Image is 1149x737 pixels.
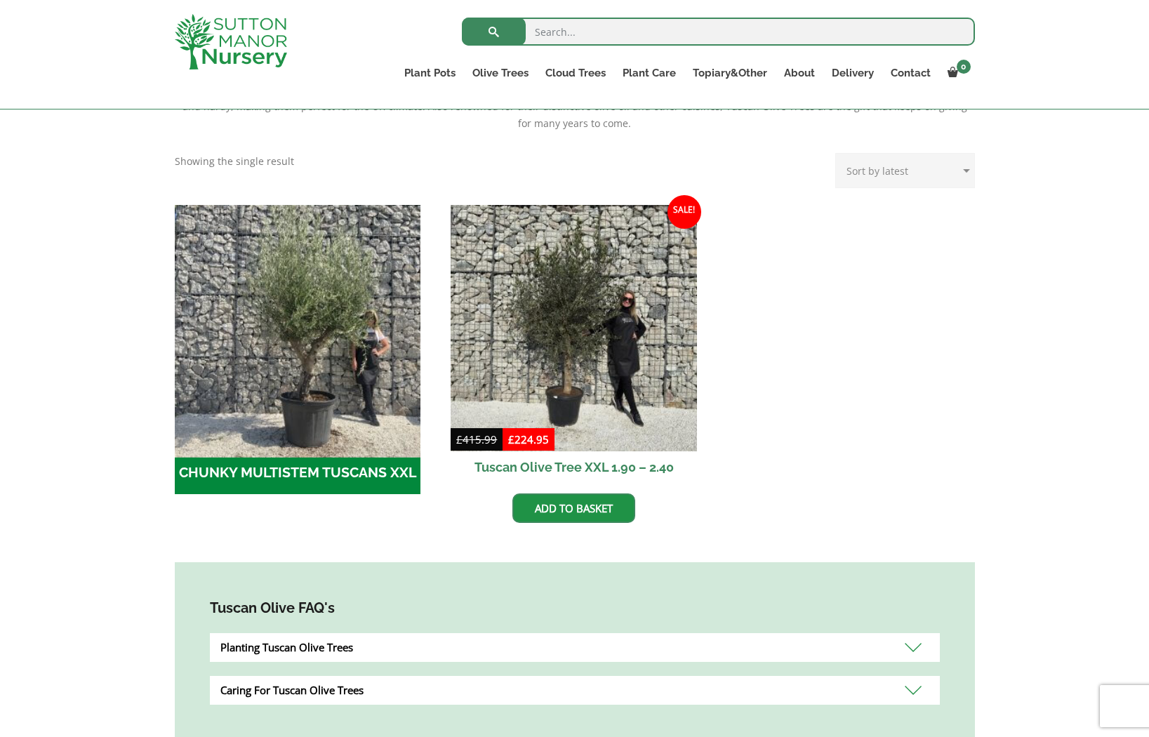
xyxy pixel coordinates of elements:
img: logo [175,14,287,69]
a: Add to basket: “Tuscan Olive Tree XXL 1.90 - 2.40” [512,493,635,523]
bdi: 415.99 [456,432,497,446]
a: Olive Trees [464,63,537,83]
div: Planting Tuscan Olive Trees [210,633,940,662]
div: Caring For Tuscan Olive Trees [210,676,940,705]
p: Showing the single result [175,153,294,170]
h4: Tuscan Olive FAQ's [210,597,940,619]
span: Sale! [668,195,701,229]
h2: CHUNKY MULTISTEM TUSCANS XXL [175,451,421,495]
a: 0 [939,63,975,83]
a: Topiary&Other [684,63,776,83]
a: Contact [882,63,939,83]
h2: Tuscan Olive Tree XXL 1.90 – 2.40 [451,451,697,483]
a: About [776,63,823,83]
a: Delivery [823,63,882,83]
span: £ [456,432,463,446]
img: CHUNKY MULTISTEM TUSCANS XXL [168,199,427,457]
a: Cloud Trees [537,63,614,83]
bdi: 224.95 [508,432,549,446]
span: £ [508,432,514,446]
span: 0 [957,60,971,74]
img: Tuscan Olive Tree XXL 1.90 - 2.40 [451,205,697,451]
a: Sale! Tuscan Olive Tree XXL 1.90 – 2.40 [451,205,697,483]
input: Search... [462,18,975,46]
a: Plant Care [614,63,684,83]
a: Visit product category CHUNKY MULTISTEM TUSCANS XXL [175,205,421,494]
select: Shop order [835,153,975,188]
a: Plant Pots [396,63,464,83]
